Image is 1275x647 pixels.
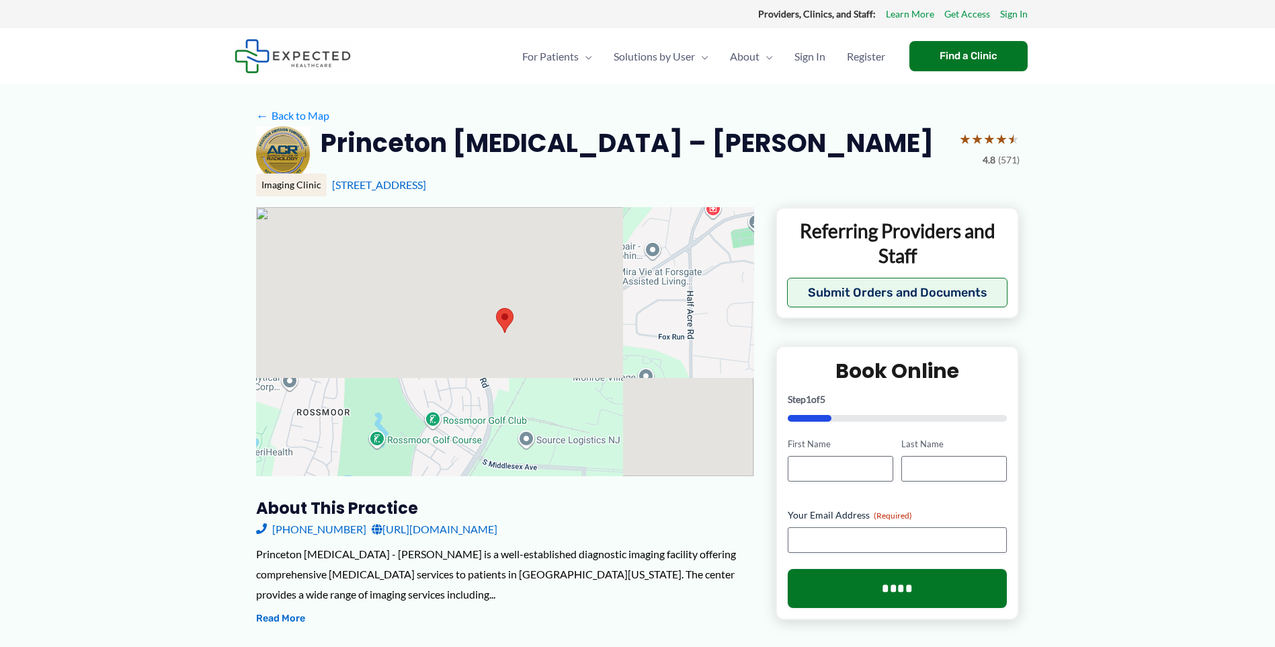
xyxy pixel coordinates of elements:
[256,106,329,126] a: ←Back to Map
[759,33,773,80] span: Menu Toggle
[522,33,579,80] span: For Patients
[995,126,1007,151] span: ★
[758,8,876,20] strong: Providers, Clinics, and Staff:
[719,33,784,80] a: AboutMenu Toggle
[256,498,754,519] h3: About this practice
[321,126,934,159] h2: Princeton [MEDICAL_DATA] – [PERSON_NAME]
[579,33,592,80] span: Menu Toggle
[788,395,1007,404] p: Step of
[372,519,497,539] a: [URL][DOMAIN_NAME]
[847,33,885,80] span: Register
[983,151,995,169] span: 4.8
[603,33,719,80] a: Solutions by UserMenu Toggle
[886,5,934,23] a: Learn More
[836,33,896,80] a: Register
[256,519,366,539] a: [PHONE_NUMBER]
[730,33,759,80] span: About
[788,508,1007,522] label: Your Email Address
[788,358,1007,384] h2: Book Online
[256,544,754,604] div: Princeton [MEDICAL_DATA] - [PERSON_NAME] is a well-established diagnostic imaging facility offeri...
[511,33,896,80] nav: Primary Site Navigation
[901,438,1007,451] label: Last Name
[256,174,327,196] div: Imaging Clinic
[511,33,603,80] a: For PatientsMenu Toggle
[794,33,825,80] span: Sign In
[1000,5,1028,23] a: Sign In
[944,5,990,23] a: Get Access
[1007,126,1020,151] span: ★
[256,109,269,122] span: ←
[959,126,971,151] span: ★
[983,126,995,151] span: ★
[909,41,1028,71] a: Find a Clinic
[788,438,893,451] label: First Name
[256,611,305,627] button: Read More
[806,393,811,405] span: 1
[695,33,708,80] span: Menu Toggle
[787,219,1008,268] p: Referring Providers and Staff
[998,151,1020,169] span: (571)
[235,39,351,73] img: Expected Healthcare Logo - side, dark font, small
[874,510,912,521] span: (Required)
[332,178,426,191] a: [STREET_ADDRESS]
[820,393,825,405] span: 5
[787,278,1008,307] button: Submit Orders and Documents
[971,126,983,151] span: ★
[784,33,836,80] a: Sign In
[614,33,695,80] span: Solutions by User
